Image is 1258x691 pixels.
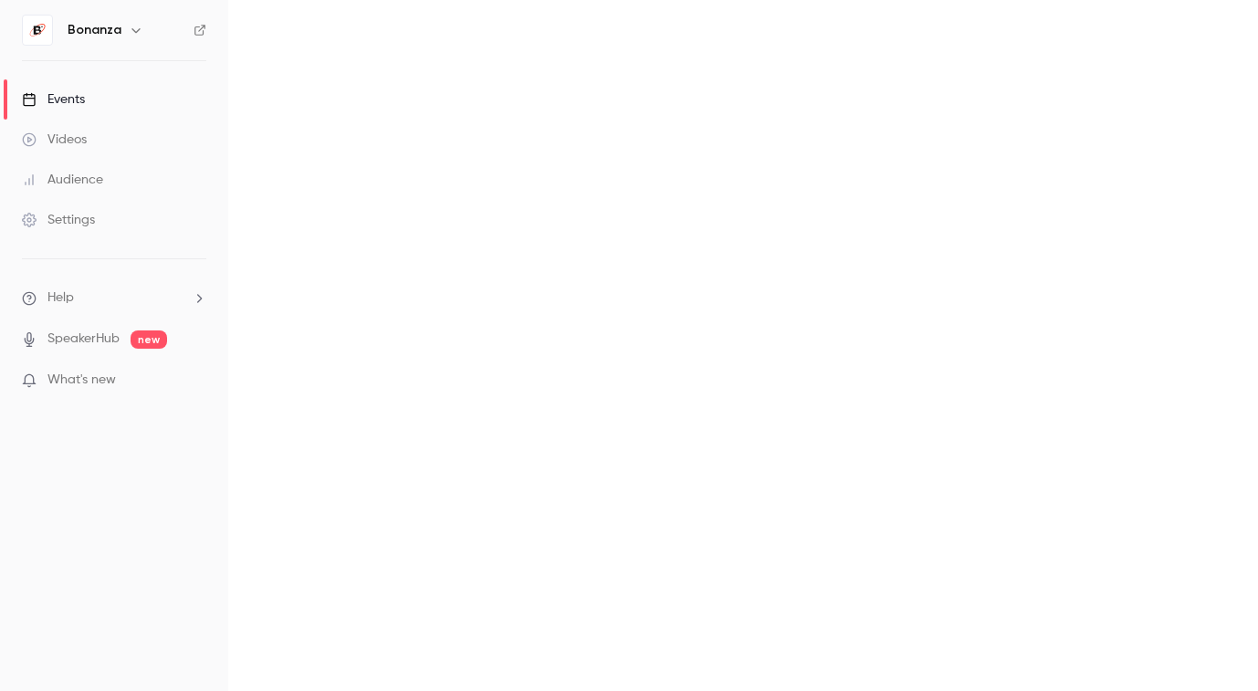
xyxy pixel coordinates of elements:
[22,288,206,308] li: help-dropdown-opener
[22,131,87,149] div: Videos
[68,21,121,39] h6: Bonanza
[23,16,52,45] img: Bonanza
[47,371,116,390] span: What's new
[22,90,85,109] div: Events
[22,211,95,229] div: Settings
[22,171,103,189] div: Audience
[47,330,120,349] a: SpeakerHub
[47,288,74,308] span: Help
[131,330,167,349] span: new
